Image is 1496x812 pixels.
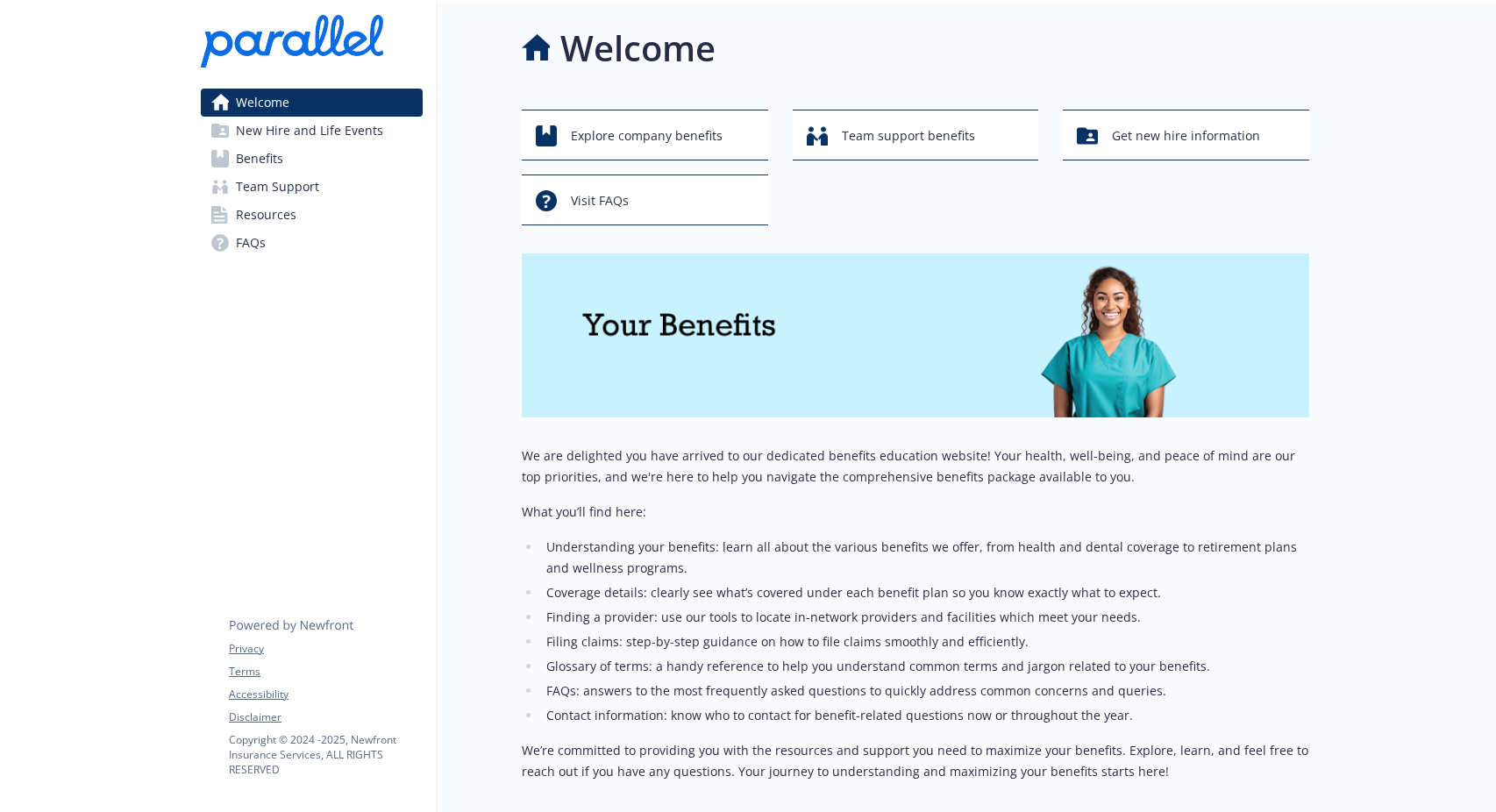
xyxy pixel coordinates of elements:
[793,110,1039,160] button: Team support benefits
[571,119,723,153] span: Explore company benefits
[229,641,422,657] a: Privacy
[541,631,1309,652] li: Filing claims: step-by-step guidance on how to file claims smoothly and efficiently.
[522,445,1309,488] p: We are delighted you have arrived to our dedicated benefits education website! Your health, well-...
[201,89,423,117] a: Welcome
[236,201,296,229] span: Resources
[842,119,975,153] span: Team support benefits
[522,175,768,225] button: Visit FAQs
[560,22,716,75] h1: Welcome
[229,687,422,702] a: Accessibility
[541,582,1309,603] li: Coverage details: clearly see what’s covered under each benefit plan so you know exactly what to ...
[236,229,266,257] span: FAQs
[236,173,319,201] span: Team Support
[541,607,1309,628] li: Finding a provider: use our tools to locate in-network providers and facilities which meet your n...
[229,664,422,680] a: Terms
[201,117,423,145] a: New Hire and Life Events
[201,201,423,229] a: Resources
[201,145,423,173] a: Benefits
[522,253,1309,417] img: overview page banner
[541,680,1309,702] li: FAQs: answers to the most frequently asked questions to quickly address common concerns and queries.
[522,110,768,160] button: Explore company benefits
[1112,119,1260,153] span: Get new hire information
[541,656,1309,677] li: Glossary of terms: a handy reference to help you understand common terms and jargon related to yo...
[236,89,289,117] span: Welcome
[1063,110,1309,160] button: Get new hire information
[229,732,422,777] p: Copyright © 2024 - 2025 , Newfront Insurance Services, ALL RIGHTS RESERVED
[522,740,1309,782] p: We’re committed to providing you with the resources and support you need to maximize your benefit...
[522,502,1309,523] p: What you’ll find here:
[201,229,423,257] a: FAQs
[541,705,1309,726] li: Contact information: know who to contact for benefit-related questions now or throughout the year.
[236,145,283,173] span: Benefits
[571,184,629,217] span: Visit FAQs
[201,173,423,201] a: Team Support
[541,537,1309,579] li: Understanding your benefits: learn all about the various benefits we offer, from health and denta...
[236,117,383,145] span: New Hire and Life Events
[229,709,422,725] a: Disclaimer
